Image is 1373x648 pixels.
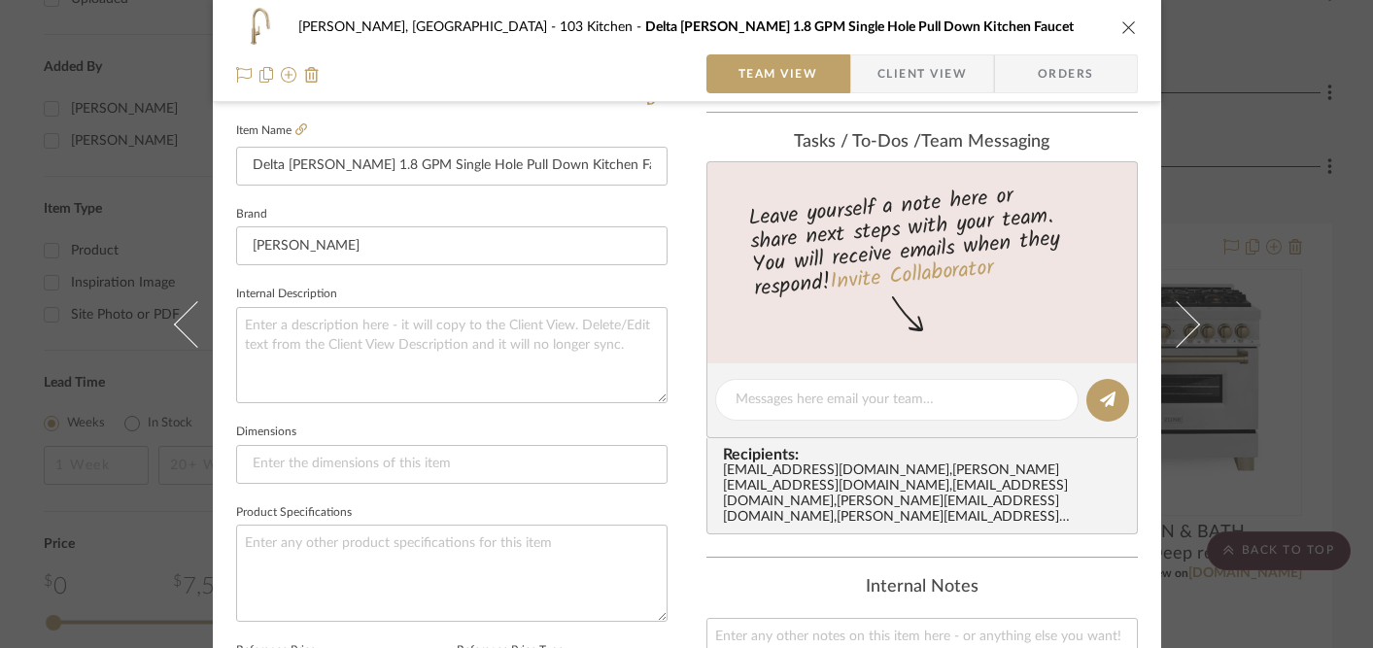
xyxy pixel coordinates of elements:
[236,226,668,265] input: Enter Brand
[794,133,921,151] span: Tasks / To-Dos /
[723,463,1129,526] div: [EMAIL_ADDRESS][DOMAIN_NAME] , [PERSON_NAME][EMAIL_ADDRESS][DOMAIN_NAME] , [EMAIL_ADDRESS][DOMAIN...
[1016,54,1116,93] span: Orders
[1120,18,1138,36] button: close
[236,147,668,186] input: Enter Item Name
[236,427,296,437] label: Dimensions
[706,132,1138,153] div: team Messaging
[704,175,1140,305] div: Leave yourself a note here or share next steps with your team. You will receive emails when they ...
[645,20,1074,34] span: Delta [PERSON_NAME] 1.8 GPM Single Hole Pull Down Kitchen Faucet
[723,446,1129,463] span: Recipients:
[236,210,267,220] label: Brand
[706,577,1138,598] div: Internal Notes
[236,508,352,518] label: Product Specifications
[877,54,967,93] span: Client View
[236,122,307,139] label: Item Name
[298,20,560,34] span: [PERSON_NAME], [GEOGRAPHIC_DATA]
[828,252,994,300] a: Invite Collaborator
[236,8,283,47] img: 971eefac-360e-4278-aef2-745fa41719b6_48x40.jpg
[738,54,818,93] span: Team View
[304,67,320,83] img: Remove from project
[236,445,668,484] input: Enter the dimensions of this item
[560,20,645,34] span: 103 Kitchen
[236,290,337,299] label: Internal Description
